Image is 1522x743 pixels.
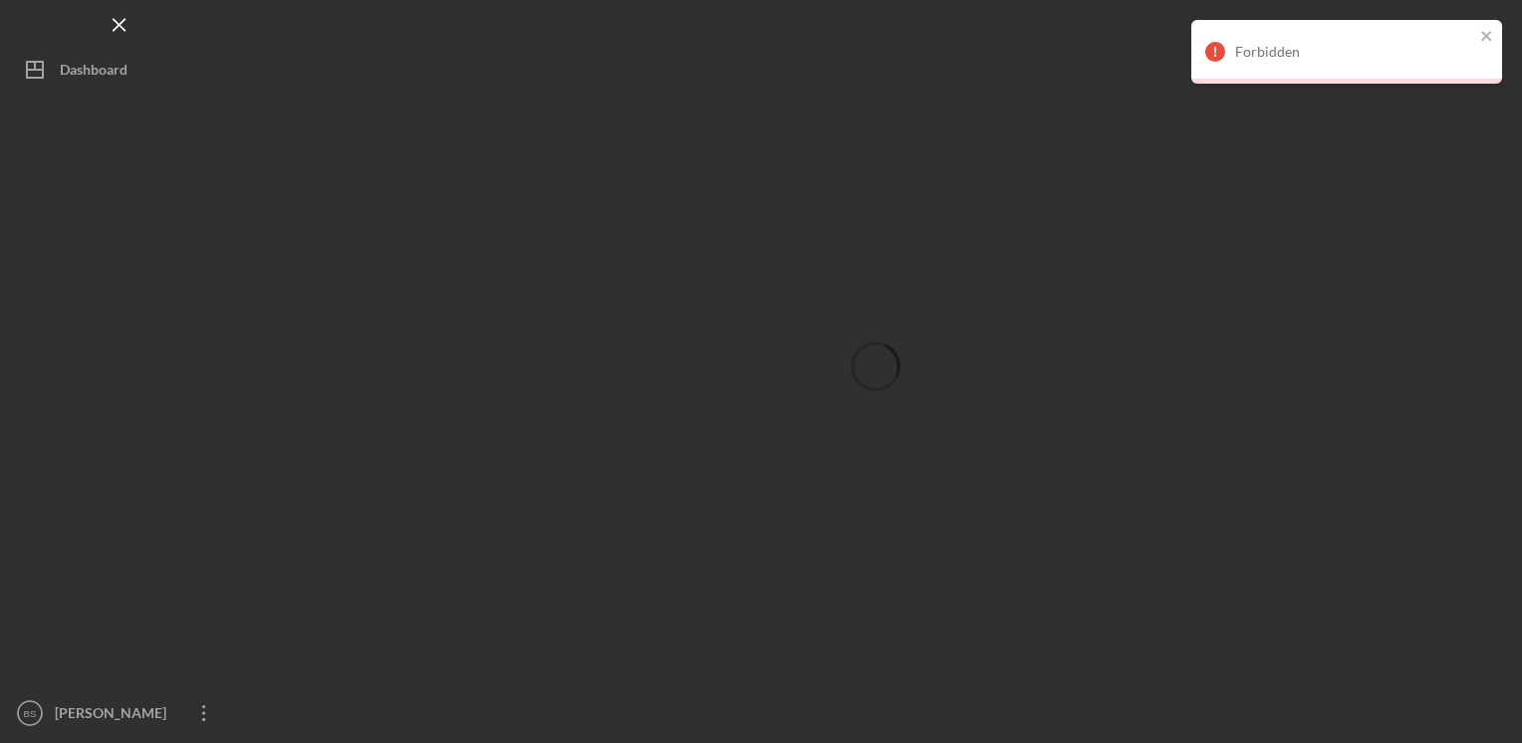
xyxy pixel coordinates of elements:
[1480,28,1494,47] button: close
[1235,44,1474,60] div: Forbidden
[50,693,179,738] div: [PERSON_NAME]
[24,708,37,719] text: BS
[10,693,229,733] button: BS[PERSON_NAME]
[10,50,229,90] button: Dashboard
[60,50,127,95] div: Dashboard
